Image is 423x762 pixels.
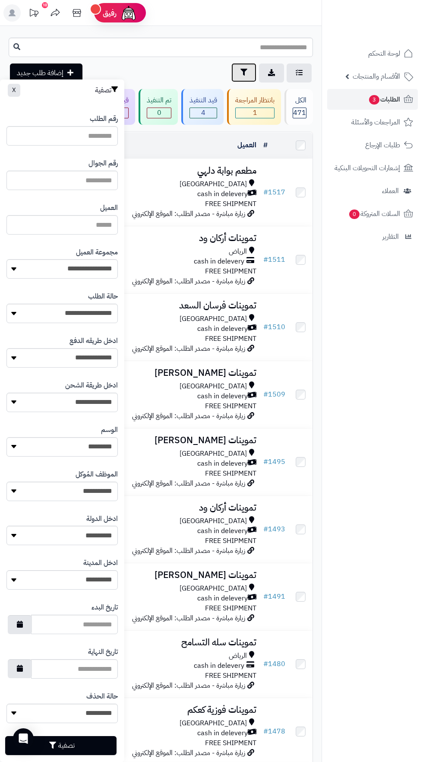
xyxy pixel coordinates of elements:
span: FREE SHIPMENT [205,536,256,546]
a: العميل [237,140,256,150]
div: 10 [42,2,48,8]
span: زيارة مباشرة - مصدر الطلب: الموقع الإلكتروني [132,478,245,489]
a: #1510 [263,322,285,332]
span: 471 [293,108,306,118]
span: 1 [236,108,274,118]
span: الطلبات [368,93,400,105]
span: زيارة مباشرة - مصدر الطلب: الموقع الإلكتروني [132,546,245,556]
span: # [263,726,268,737]
h3: تصفية [95,86,118,95]
a: تم التنفيذ 0 [137,89,180,125]
span: X [12,86,16,95]
span: العملاء [382,185,399,197]
span: FREE SHIPMENT [205,738,256,748]
span: FREE SHIPMENT [205,333,256,344]
div: تم التنفيذ [147,95,171,105]
label: رقم الطلب [90,114,118,124]
span: [GEOGRAPHIC_DATA] [180,449,247,459]
span: [GEOGRAPHIC_DATA] [180,179,247,189]
a: إضافة طلب جديد [10,63,82,83]
label: العميل [100,203,118,213]
label: ادخل الدولة [86,514,118,524]
a: # [263,140,268,150]
span: 3 [369,95,379,105]
a: #1478 [263,726,285,737]
label: ادخل المدينة [83,558,118,568]
span: cash in delevery [197,324,248,334]
span: 0 [147,108,171,118]
a: السلات المتروكة0 [327,203,418,224]
span: إشعارات التحويلات البنكية [335,162,400,174]
h3: مطعم بوابة دلهي [109,166,256,176]
label: ادخل طريقه الدفع [69,336,118,346]
span: الرياض [229,651,247,661]
a: قيد التنفيذ 4 [180,89,225,125]
span: # [263,457,268,467]
span: # [263,524,268,534]
span: زيارة مباشرة - مصدر الطلب: الموقع الإلكتروني [132,680,245,691]
label: الموظف المُوكل [76,470,118,479]
span: cash in delevery [197,391,248,401]
span: FREE SHIPMENT [205,401,256,411]
span: [GEOGRAPHIC_DATA] [180,381,247,391]
span: طلبات الإرجاع [365,139,400,151]
span: # [263,322,268,332]
label: تاريخ البدء [92,603,118,613]
span: التقارير [382,231,399,243]
span: [GEOGRAPHIC_DATA] [180,718,247,728]
span: زيارة مباشرة - مصدر الطلب: الموقع الإلكتروني [132,411,245,421]
span: FREE SHIPMENT [205,266,256,276]
a: بانتظار المراجعة 1 [225,89,283,125]
div: قيد التنفيذ [189,95,217,105]
span: cash in delevery [197,526,248,536]
a: إشعارات التحويلات البنكية [327,158,418,178]
span: زيارة مباشرة - مصدر الطلب: الموقع الإلكتروني [132,209,245,219]
span: المراجعات والأسئلة [351,116,400,128]
button: X [8,84,20,97]
h3: تموينات [PERSON_NAME] [109,368,256,378]
span: زيارة مباشرة - مصدر الطلب: الموقع الإلكتروني [132,613,245,623]
label: حالة الحذف [86,692,118,702]
span: لوحة التحكم [368,48,400,60]
span: [GEOGRAPHIC_DATA] [180,516,247,526]
button: تصفية [5,736,117,755]
h3: تموينات أركان ود [109,503,256,513]
label: مجموعة العميل [76,248,118,257]
span: # [263,254,268,265]
h3: تموينات [PERSON_NAME] [109,570,256,580]
span: [GEOGRAPHIC_DATA] [180,584,247,594]
a: التقارير [327,226,418,247]
span: FREE SHIPMENT [205,670,256,681]
span: 4 [190,108,217,118]
span: الأقسام والمنتجات [353,70,400,83]
label: الوسم [101,425,118,435]
h3: تموينات سله التسامح [109,638,256,648]
label: رقم الجوال [88,159,118,168]
span: cash in delevery [197,189,248,199]
span: cash in delevery [194,661,244,671]
a: #1480 [263,659,285,669]
a: #1493 [263,524,285,534]
h3: تموينات فرسان السعد [109,301,256,311]
a: طلبات الإرجاع [327,135,418,156]
h3: تموينات أركان ود [109,233,256,243]
label: تاريخ النهاية [88,647,118,657]
span: cash in delevery [197,728,248,738]
a: الطلبات3 [327,89,418,110]
a: تحديثات المنصة [23,4,44,24]
span: زيارة مباشرة - مصدر الطلب: الموقع الإلكتروني [132,748,245,758]
a: #1517 [263,187,285,197]
div: Open Intercom Messenger [13,728,34,749]
label: ادخل طريقة الشحن [65,381,118,391]
a: #1509 [263,389,285,400]
span: # [263,187,268,197]
span: # [263,591,268,602]
span: زيارة مباشرة - مصدر الطلب: الموقع الإلكتروني [132,276,245,286]
span: الرياض [229,247,247,257]
span: FREE SHIPMENT [205,603,256,613]
span: [GEOGRAPHIC_DATA] [180,314,247,324]
span: cash in delevery [194,257,244,267]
